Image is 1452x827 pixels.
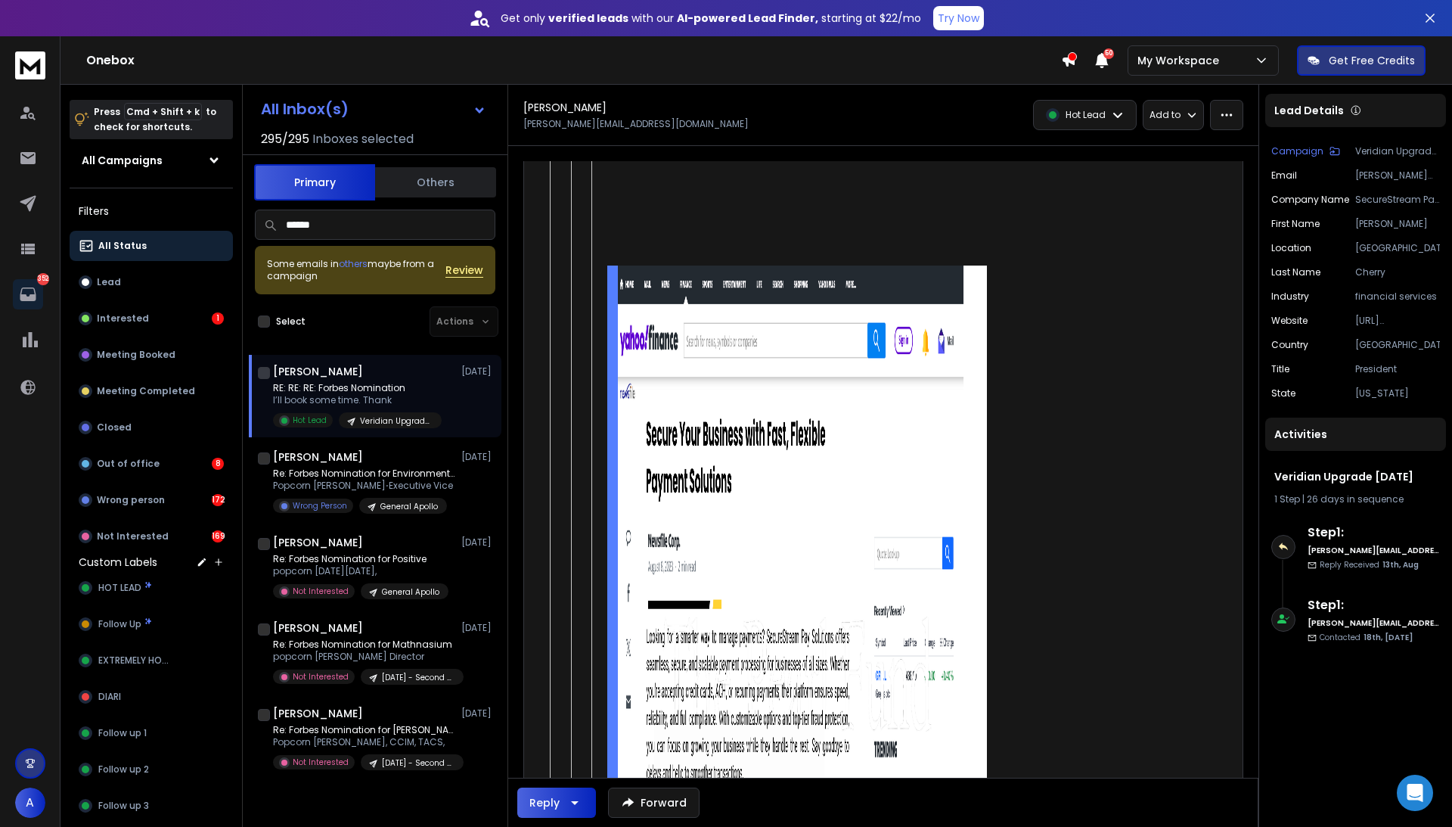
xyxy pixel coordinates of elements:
h1: [PERSON_NAME] [273,620,363,636]
p: All Status [98,240,147,252]
button: Follow up 1 [70,718,233,748]
div: 172 [212,494,224,506]
p: title [1271,363,1289,375]
p: Get only with our starting at $22/mo [501,11,921,26]
div: 1 [212,312,224,325]
h3: Custom Labels [79,555,157,570]
p: Re: Forbes Nomination for Mathnasium [273,639,455,651]
button: Follow up 3 [70,791,233,821]
p: financial services [1355,291,1440,303]
p: 352 [37,273,49,285]
button: Lead [70,267,233,297]
button: Follow Up [70,609,233,639]
span: 18th, [DATE] [1364,632,1413,643]
span: EXTREMELY HOW [98,654,170,667]
p: [PERSON_NAME] [1355,218,1440,230]
button: A [15,788,45,818]
button: Out of office8 [70,449,233,479]
p: Veridian Upgrade [DATE] [360,415,433,427]
p: [PERSON_NAME][EMAIL_ADDRESS][DOMAIN_NAME] [1355,169,1440,182]
div: 169 [212,530,224,543]
p: [DATE] [461,451,495,463]
button: Reply [517,788,596,818]
span: 295 / 295 [261,130,309,148]
p: [URL][DOMAIN_NAME] [1355,315,1440,327]
button: Meeting Completed [70,376,233,406]
p: Not Interested [293,586,349,597]
p: Lead Details [1274,103,1344,118]
h6: [PERSON_NAME][EMAIL_ADDRESS][DOMAIN_NAME] [1308,545,1440,556]
p: [DATE] - Second Test [382,757,455,769]
p: Press to check for shortcuts. [94,104,216,135]
p: country [1271,339,1308,351]
p: Reply Received [1320,559,1419,571]
span: 13th, Aug [1382,559,1419,571]
p: Interested [97,312,149,325]
img: logo [15,51,45,79]
button: Campaign [1271,145,1340,157]
h6: Step 1 : [1308,524,1440,542]
span: Follow up 2 [98,763,149,776]
p: Not Interested [293,757,349,768]
button: Try Now [933,6,984,30]
h3: Inboxes selected [312,130,414,148]
label: Select [276,316,306,328]
p: popcorn [DATE][DATE], [273,565,448,577]
p: I’ll book some time. Thank [273,394,442,406]
button: Review [445,263,483,278]
p: Not Interested [293,671,349,682]
div: Reply [529,795,560,810]
span: 50 [1103,48,1114,59]
h1: All Inbox(s) [261,101,349,117]
p: Hot Lead [1066,109,1106,121]
p: [GEOGRAPHIC_DATA] [1355,242,1440,254]
p: [DATE] [461,622,495,634]
p: Out of office [97,458,160,470]
h1: [PERSON_NAME] [523,100,607,115]
p: Popcorn [PERSON_NAME]⋅Executive Vice [273,480,455,492]
p: state [1271,387,1295,400]
button: Forward [608,788,700,818]
p: My Workspace [1137,53,1225,68]
h1: All Campaigns [82,153,163,168]
h1: [PERSON_NAME] [273,449,363,465]
p: [DATE] - Second Test [382,672,455,683]
div: 8 [212,458,224,470]
button: Not Interested169 [70,521,233,552]
a: 352 [13,279,43,309]
p: Re: Forbes Nomination for Positive [273,553,448,565]
p: RE: RE: RE: Forbes Nomination [273,382,442,394]
p: Meeting Completed [97,385,195,397]
button: All Campaigns [70,145,233,176]
button: Closed [70,412,233,443]
p: Wrong person [97,494,165,506]
p: location [1271,242,1311,254]
span: Cmd + Shift + k [124,103,202,120]
p: Campaign [1271,145,1323,157]
p: Lead [97,276,121,288]
p: Email [1271,169,1297,182]
button: All Inbox(s) [249,94,498,124]
button: Follow up 2 [70,754,233,785]
span: 26 days in sequence [1307,493,1404,505]
h1: Veridian Upgrade [DATE] [1274,469,1437,484]
p: Re: Forbes Nomination for [PERSON_NAME] [273,724,455,736]
p: Veridian Upgrade [DATE] [1355,145,1440,157]
p: Closed [97,421,132,434]
p: SecureStream Pay Solutions [1355,194,1440,206]
p: [US_STATE] [1355,387,1440,400]
p: website [1271,315,1308,327]
div: Open Intercom Messenger [1397,775,1433,811]
button: Primary [254,164,375,201]
h6: Step 1 : [1308,596,1440,614]
span: HOT LEAD [98,582,141,594]
button: Wrong person172 [70,485,233,515]
button: All Status [70,231,233,261]
p: Re: Forbes Nomination for Environmental [273,468,455,480]
p: General Apollo [382,586,439,598]
h3: Filters [70,201,233,222]
h1: [PERSON_NAME] [273,364,363,379]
